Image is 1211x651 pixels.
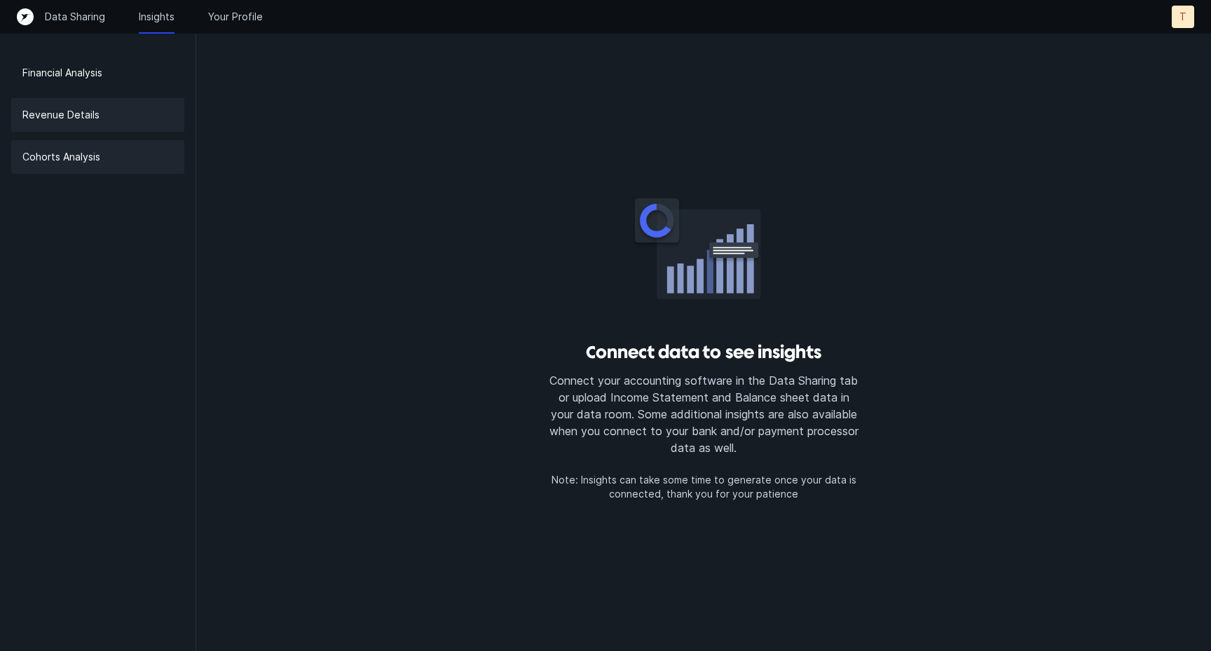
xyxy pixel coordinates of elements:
a: Revenue Details [11,98,184,132]
a: Insights [139,10,175,24]
h3: Connect data to see insights [547,341,861,364]
button: T [1172,6,1194,28]
a: Cohorts Analysis [11,140,184,174]
p: Revenue Details [22,107,100,123]
p: Financial Analysis [22,64,102,81]
a: Data Sharing [45,10,105,24]
p: T [1179,10,1186,24]
a: Financial Analysis [11,56,184,90]
p: Note: Insights can take some time to generate once your data is connected, thank you for your pat... [547,473,861,501]
a: Your Profile [208,10,263,24]
p: Cohorts Analysis [22,149,100,165]
p: Connect your accounting software in the Data Sharing tab or upload Income Statement and Balance s... [547,372,861,456]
